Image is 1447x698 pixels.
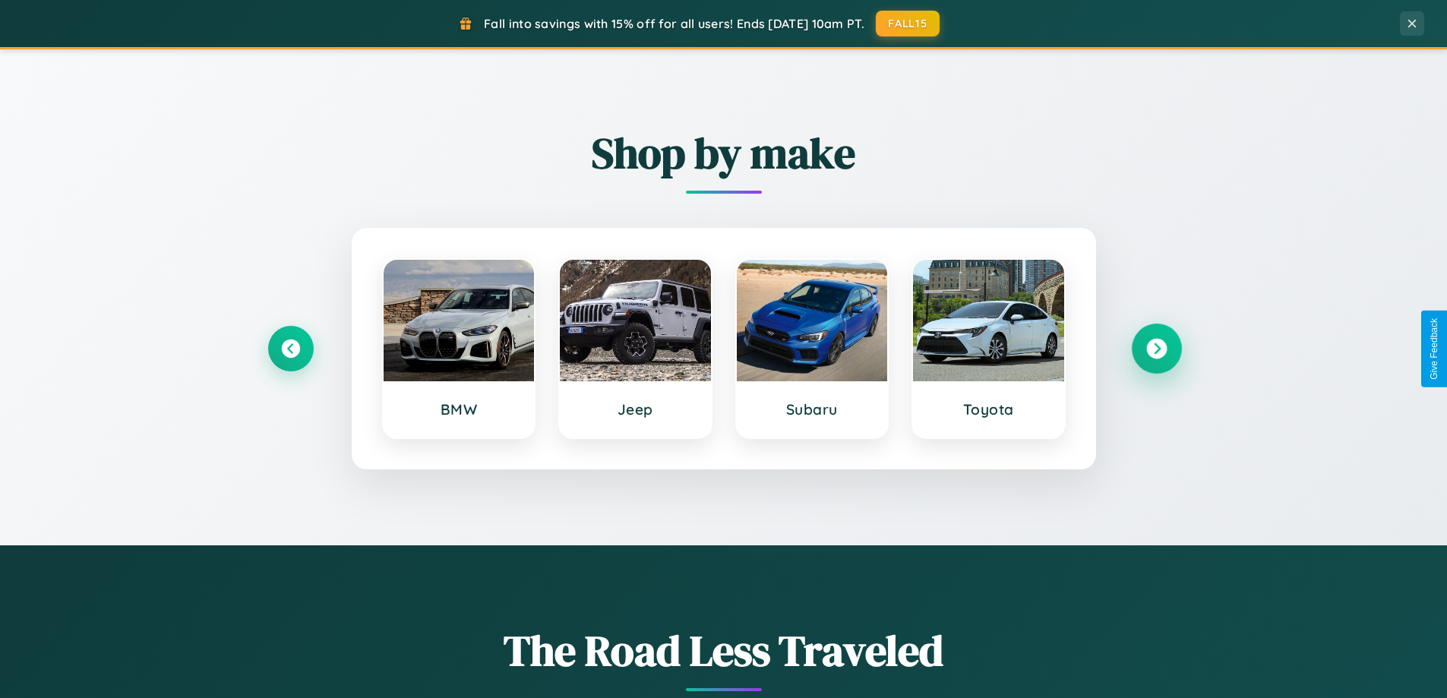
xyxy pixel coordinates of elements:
[1429,318,1439,380] div: Give Feedback
[928,400,1049,418] h3: Toyota
[399,400,520,418] h3: BMW
[876,11,940,36] button: FALL15
[575,400,696,418] h3: Jeep
[268,621,1180,680] h1: The Road Less Traveled
[752,400,873,418] h3: Subaru
[268,124,1180,182] h2: Shop by make
[484,16,864,31] span: Fall into savings with 15% off for all users! Ends [DATE] 10am PT.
